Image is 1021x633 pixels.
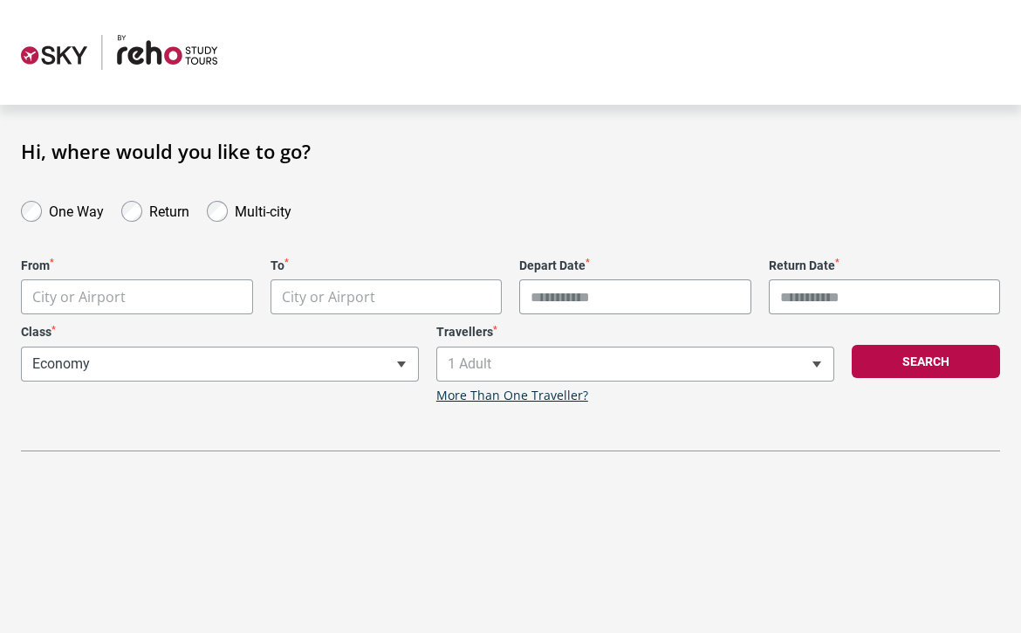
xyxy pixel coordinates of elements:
label: Class [21,325,419,340]
label: To [271,258,503,273]
label: Travellers [436,325,834,340]
span: 1 Adult [436,347,834,382]
button: Search [852,345,1000,378]
label: Depart Date [519,258,751,273]
span: City or Airport [22,280,252,314]
label: Return Date [769,258,1001,273]
span: 1 Adult [437,347,833,381]
label: Multi-city [235,199,291,220]
span: City or Airport [32,287,126,306]
label: From [21,258,253,273]
label: One Way [49,199,104,220]
span: City or Airport [271,279,503,314]
span: City or Airport [271,280,502,314]
span: City or Airport [282,287,375,306]
span: Economy [22,347,418,381]
a: More Than One Traveller? [436,389,588,403]
h1: Hi, where would you like to go? [21,140,1000,162]
span: Economy [21,347,419,382]
span: City or Airport [21,279,253,314]
label: Return [149,199,189,220]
